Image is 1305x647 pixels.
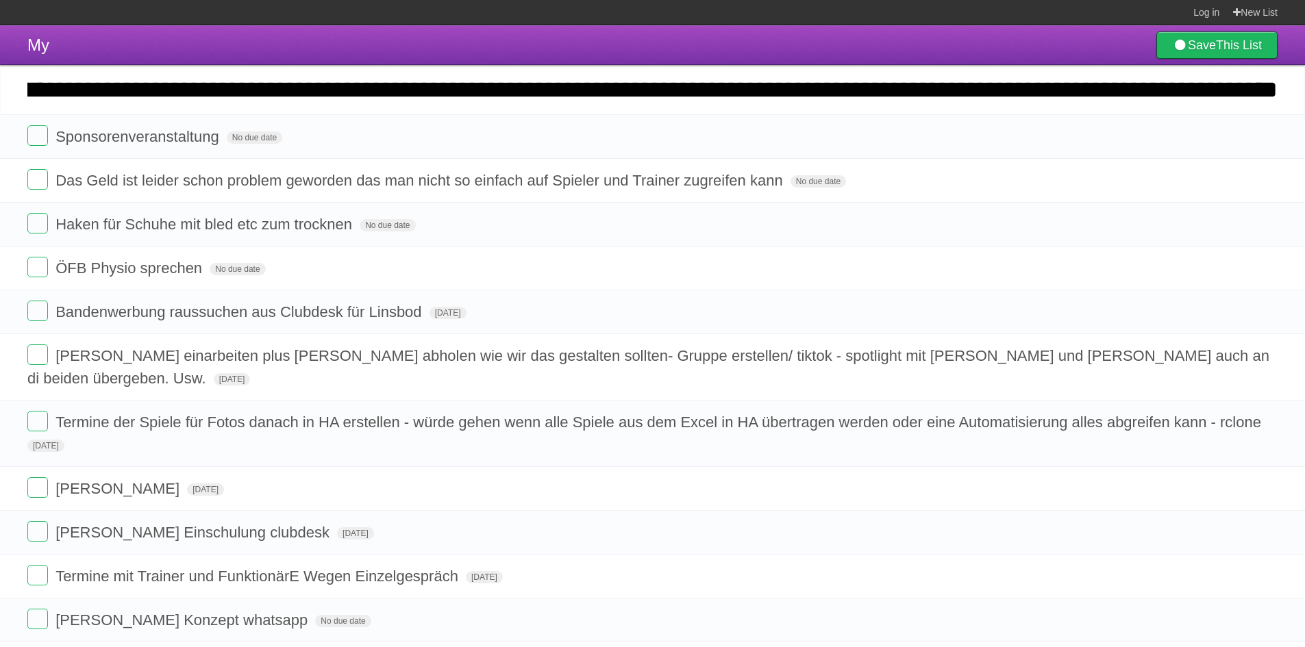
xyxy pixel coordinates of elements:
[55,524,333,541] span: [PERSON_NAME] Einschulung clubdesk
[430,307,467,319] span: [DATE]
[27,257,48,277] label: Done
[55,216,356,233] span: Haken für Schuhe mit bled etc zum trocknen
[27,344,48,365] label: Done
[55,303,425,320] span: Bandenwerbung raussuchen aus Clubdesk für Linsbod
[27,125,48,146] label: Done
[55,414,1265,431] span: Termine der Spiele für Fotos danach in HA erstellen - würde gehen wenn alle Spiele aus dem Excel ...
[27,169,48,190] label: Done
[1216,38,1262,52] b: This List
[27,521,48,542] label: Done
[27,347,1269,387] span: [PERSON_NAME] einarbeiten plus [PERSON_NAME] abholen wie wir das gestalten sollten- Gruppe erstel...
[55,611,311,629] span: [PERSON_NAME] Konzept whatsapp
[227,131,282,144] span: No due date
[214,373,251,385] span: [DATE]
[55,480,183,497] span: [PERSON_NAME]
[27,36,49,54] span: My
[360,219,415,231] span: No due date
[315,615,371,627] span: No due date
[55,172,786,189] span: Das Geld ist leider schon problem geworden das man nicht so einfach auf Spieler und Trainer zugre...
[187,483,224,496] span: [DATE]
[27,440,64,452] span: [DATE]
[27,213,48,233] label: Done
[27,565,48,585] label: Done
[1156,31,1278,59] a: SaveThis List
[466,571,503,583] span: [DATE]
[55,128,223,145] span: Sponsorenveranstaltung
[337,527,374,540] span: [DATE]
[27,301,48,321] label: Done
[55,568,462,585] span: Termine mit Trainer und FunktionärE Wegen Einzelgespräch
[27,477,48,498] label: Done
[791,175,846,188] span: No due date
[55,259,206,277] span: ÖFB Physio sprechen
[210,263,265,275] span: No due date
[27,411,48,431] label: Done
[27,609,48,629] label: Done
